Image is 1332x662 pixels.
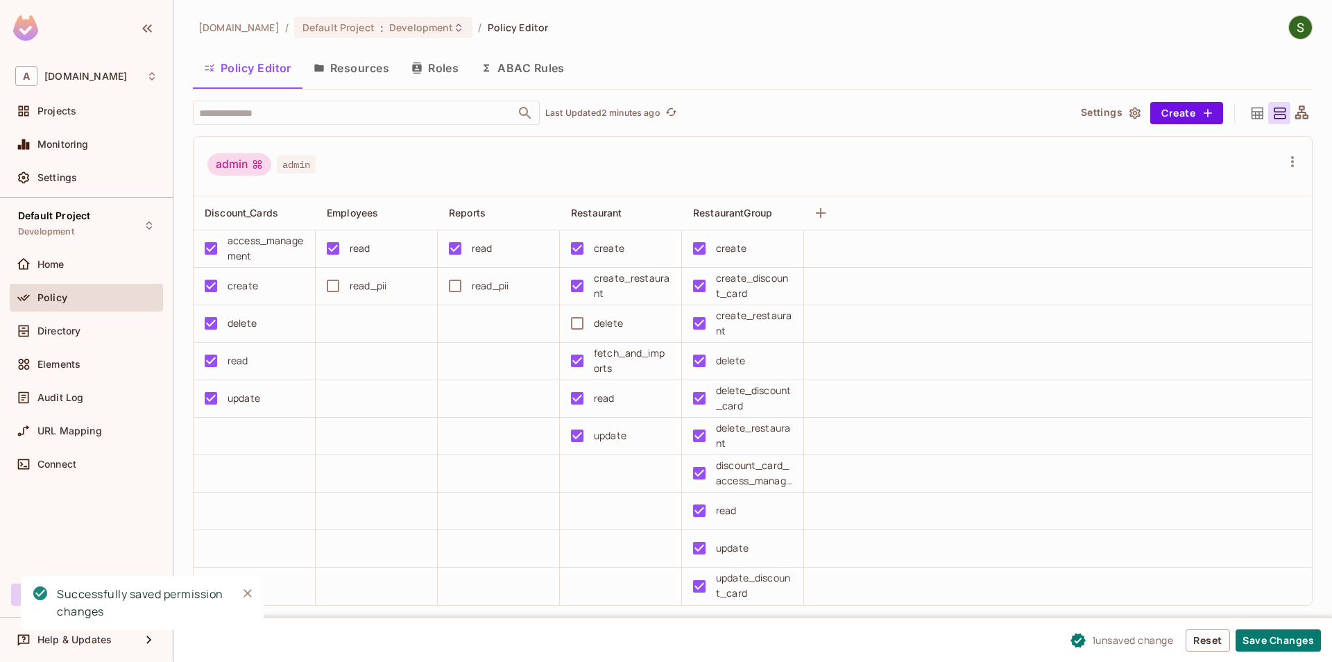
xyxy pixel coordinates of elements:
span: Elements [37,359,80,370]
span: Default Project [302,21,375,34]
div: access_management [228,233,304,264]
div: read [472,241,493,256]
span: Monitoring [37,139,89,150]
span: the active workspace [198,21,280,34]
li: / [285,21,289,34]
span: Projects [37,105,76,117]
span: Refresh is not available in edit mode. [660,105,680,121]
div: delete [228,316,257,331]
span: : [379,22,384,33]
div: create [594,241,624,256]
span: Employees [327,207,378,219]
span: Restaurant [571,207,622,219]
div: discount_card_access_management [716,458,792,489]
span: admin [277,155,316,173]
div: fetch_and_imports [594,346,670,376]
span: Home [37,259,65,270]
span: Settings [37,172,77,183]
div: update [228,391,260,406]
span: 1 unsaved change [1092,633,1174,647]
span: Connect [37,459,76,470]
span: Development [18,226,74,237]
div: create_discount_card [716,271,792,301]
div: delete_restaurant [716,421,792,451]
div: read_pii [350,278,386,294]
button: Save Changes [1236,629,1321,652]
span: Default Project [18,210,90,221]
div: read [228,353,248,368]
div: update [594,428,626,443]
div: update_discount_card [716,570,792,601]
button: Close [237,583,258,604]
div: admin [207,153,271,176]
div: create_restaurant [716,308,792,339]
div: create_restaurant [594,271,670,301]
button: Resources [302,51,400,85]
button: ABAC Rules [470,51,576,85]
span: Directory [37,325,80,337]
span: Reports [449,207,486,219]
div: create [228,278,258,294]
button: Settings [1075,102,1145,124]
div: Successfully saved permission changes [57,586,226,620]
li: / [478,21,481,34]
div: read_pii [472,278,509,294]
span: Policy Editor [488,21,549,34]
button: refresh [663,105,680,121]
button: Roles [400,51,470,85]
button: Open [515,103,535,123]
div: read [594,391,615,406]
div: read [350,241,370,256]
button: Reset [1186,629,1230,652]
span: Discount_Cards [205,207,278,219]
div: read [716,503,737,518]
span: Development [389,21,453,34]
span: Workspace: allerin.com [44,71,127,82]
button: Policy Editor [193,51,302,85]
div: delete [716,353,745,368]
div: update [716,541,749,556]
div: delete [594,316,623,331]
img: SReyMgAAAABJRU5ErkJggg== [13,15,38,41]
p: Last Updated 2 minutes ago [545,108,660,119]
span: Audit Log [37,392,83,403]
span: URL Mapping [37,425,102,436]
span: Policy [37,292,67,303]
img: Shakti Seniyar [1289,16,1312,39]
span: RestaurantGroup [693,207,772,219]
span: refresh [665,106,677,120]
span: A [15,66,37,86]
div: delete_discount_card [716,383,792,414]
button: Create [1150,102,1223,124]
div: create [716,241,746,256]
